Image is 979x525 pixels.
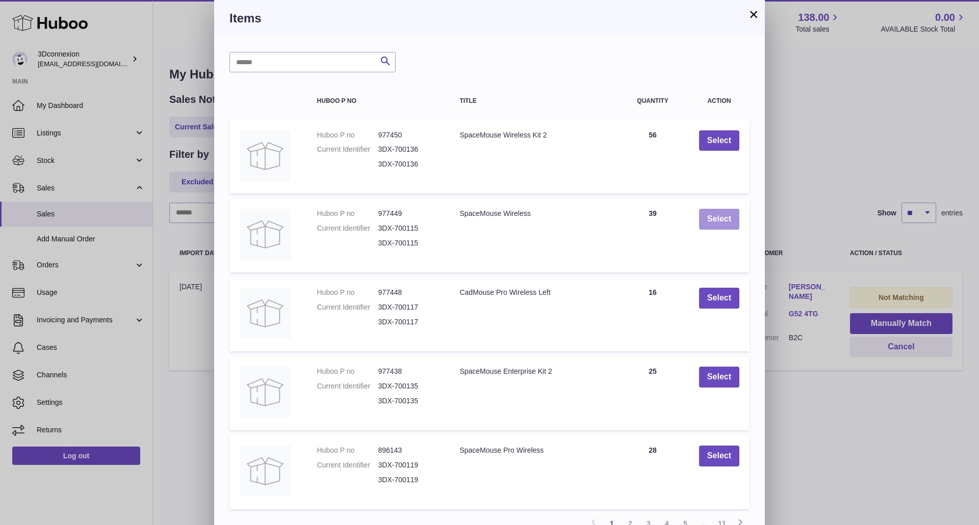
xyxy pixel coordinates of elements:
button: Select [699,446,739,466]
dt: Current Identifier [317,302,378,312]
dt: Current Identifier [317,460,378,470]
dd: 977448 [378,288,440,297]
dd: 3DX-700135 [378,396,440,406]
dt: Huboo P no [317,130,378,140]
h3: Items [229,10,750,26]
td: 25 [616,356,689,430]
dt: Huboo P no [317,446,378,455]
th: Quantity [616,88,689,115]
td: 28 [616,435,689,509]
img: SpaceMouse Wireless [240,209,291,260]
dd: 3DX-700115 [378,238,440,248]
div: SpaceMouse Enterprise Kit 2 [459,367,606,376]
img: CadMouse Pro Wireless Left [240,288,291,339]
dt: Huboo P no [317,209,378,218]
dd: 977450 [378,130,440,140]
dt: Current Identifier [317,224,378,233]
div: SpaceMouse Wireless Kit 2 [459,130,606,140]
button: Select [699,367,739,388]
dd: 3DX-700136 [378,145,440,154]
dd: 3DX-700117 [378,302,440,312]
dd: 3DX-700136 [378,159,440,169]
img: SpaceMouse Pro Wireless [240,446,291,496]
button: Select [699,130,739,151]
th: Title [449,88,616,115]
dd: 977438 [378,367,440,376]
dt: Huboo P no [317,288,378,297]
dd: 3DX-700119 [378,460,440,470]
div: CadMouse Pro Wireless Left [459,288,606,297]
th: Huboo P no [307,88,450,115]
dd: 977449 [378,209,440,218]
button: Select [699,209,739,230]
dd: 3DX-700117 [378,317,440,327]
dd: 3DX-700119 [378,475,440,485]
td: 39 [616,199,689,272]
div: SpaceMouse Wireless [459,209,606,218]
td: 56 [616,120,689,194]
dt: Huboo P no [317,367,378,376]
button: × [748,8,760,20]
dd: 3DX-700115 [378,224,440,233]
dd: 3DX-700135 [378,381,440,391]
dt: Current Identifier [317,381,378,391]
dt: Current Identifier [317,145,378,154]
th: Action [689,88,750,115]
button: Select [699,288,739,309]
img: SpaceMouse Wireless Kit 2 [240,130,291,181]
div: SpaceMouse Pro Wireless [459,446,606,455]
img: SpaceMouse Enterprise Kit 2 [240,367,291,418]
dd: 896143 [378,446,440,455]
td: 16 [616,278,689,351]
